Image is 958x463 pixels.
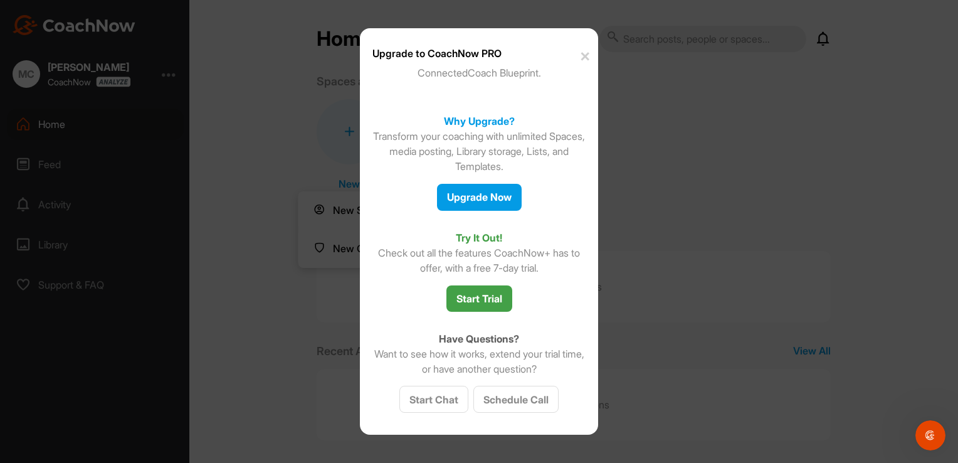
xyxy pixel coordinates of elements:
p: Transform your coaching with unlimited Spaces, media posting, Library storage, Lists, and Templates. [369,129,589,174]
div: Schedule a Demo with a CoachNow Expert [26,212,210,238]
div: We'll be back online [DATE] [26,171,209,184]
h3: Upgrade to CoachNow PRO [372,46,570,61]
img: Profile image for Maggie [182,20,207,45]
button: Start Chat [399,386,468,413]
button: Start Trial [446,285,512,312]
span: Messages [104,379,147,388]
span: Help [199,379,219,388]
div: CoachNow Academy 101 [26,296,210,309]
button: Schedule Call [473,386,559,413]
div: Send us a message [26,158,209,171]
div: Want to see how it works, extend your trial time, or have another question? [369,346,589,376]
iframe: Intercom live chat [915,420,945,450]
div: Booking Session (Coach) [18,338,233,361]
div: How do I delete my account? [18,314,233,338]
a: Schedule a Demo with a CoachNow Expert [18,207,233,243]
span: Home [28,379,56,388]
strong: Have Questions? [439,333,519,345]
img: Profile image for Amanda [158,20,183,45]
div: How do I delete my account? [26,319,210,333]
button: Messages [83,348,167,398]
h3: Why Upgrade? [369,114,589,129]
div: CoachNow Academy 101 [18,291,233,314]
button: ✕ [570,38,597,76]
div: Booking Session (Coach) [26,343,210,356]
p: How can we help? [25,110,226,132]
h3: Try It Out! [369,230,589,245]
button: Search for help [18,261,233,286]
button: Upgrade Now [437,184,522,211]
span: Search for help [26,267,102,280]
img: logo [25,25,133,43]
div: Close [216,20,238,43]
p: Check out all the features CoachNow+ has to offer, with a free 7-day trial. [369,245,589,275]
div: Send us a messageWe'll be back online [DATE] [13,147,238,195]
p: Hi [PERSON_NAME] [25,89,226,110]
button: Help [167,348,251,398]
